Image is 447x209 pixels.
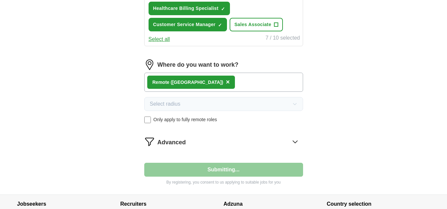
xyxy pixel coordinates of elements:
[144,117,151,123] input: Only apply to fully remote roles
[226,77,230,87] button: ×
[144,97,303,111] button: Select radius
[144,163,303,177] button: Submitting...
[218,22,222,28] span: ✓
[265,34,300,43] div: 7 / 10 selected
[230,18,283,31] button: Sales Associate
[149,2,230,15] button: Healthcare Billing Specialist✓
[144,59,155,70] img: location.png
[149,18,227,31] button: Customer Service Manager✓
[154,116,217,123] span: Only apply to fully remote roles
[221,6,225,12] span: ✓
[157,138,186,147] span: Advanced
[234,21,271,28] span: Sales Associate
[150,100,181,108] span: Select radius
[144,136,155,147] img: filter
[157,60,239,69] label: Where do you want to work?
[153,5,219,12] span: Healthcare Billing Specialist
[226,78,230,86] span: ×
[149,35,170,43] button: Select all
[144,179,303,185] p: By registering, you consent to us applying to suitable jobs for you
[153,79,223,86] div: Remote ([GEOGRAPHIC_DATA])
[153,21,216,28] span: Customer Service Manager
